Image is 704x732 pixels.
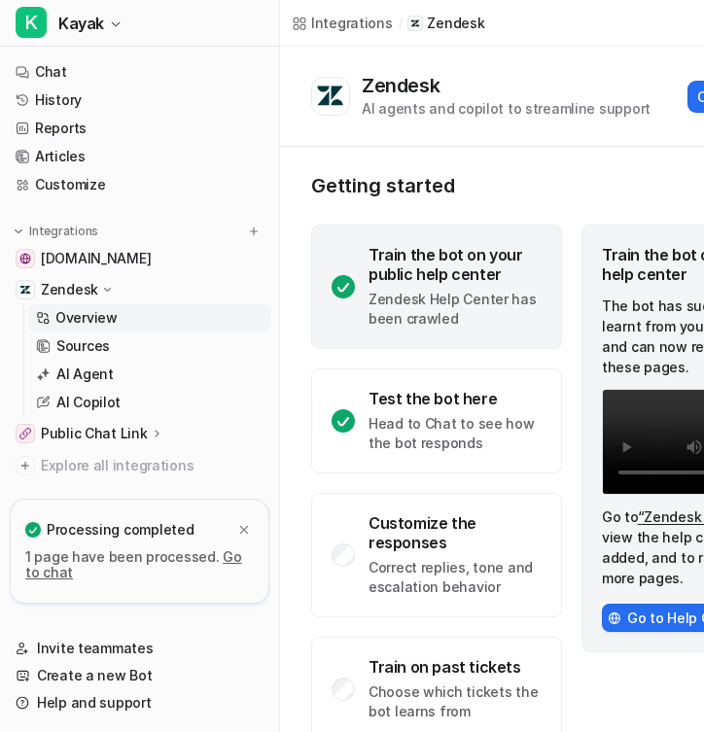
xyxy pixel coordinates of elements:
[25,548,242,580] a: Go to chat
[28,332,271,360] a: Sources
[8,58,271,86] a: Chat
[41,450,264,481] span: Explore all integrations
[369,682,542,721] p: Choose which tickets the bot learns from
[58,10,104,37] span: Kayak
[247,225,261,238] img: menu_add.svg
[28,389,271,416] a: AI Copilot
[12,225,25,238] img: expand menu
[41,424,148,443] p: Public Chat Link
[369,513,542,552] div: Customize the responses
[362,98,651,119] div: AI agents and copilot to streamline support
[362,74,447,97] div: Zendesk
[8,635,271,662] a: Invite teammates
[399,15,403,32] span: /
[8,222,104,241] button: Integrations
[311,13,393,33] div: Integrations
[8,143,271,170] a: Articles
[8,452,271,479] a: Explore all integrations
[8,689,271,716] a: Help and support
[19,428,31,439] img: Public Chat Link
[25,549,254,580] p: 1 page have been processed.
[55,308,118,328] p: Overview
[369,290,542,329] p: Zendesk Help Center has been crawled
[56,365,114,384] p: AI Agent
[47,520,194,540] p: Processing completed
[28,361,271,388] a: AI Agent
[369,657,542,677] div: Train on past tickets
[8,115,271,142] a: Reports
[8,662,271,689] a: Create a new Bot
[369,558,542,597] p: Correct replies, tone and escalation behavior
[56,393,121,412] p: AI Copilot
[292,13,393,33] a: Integrations
[8,171,271,198] a: Customize
[369,414,542,453] p: Head to Chat to see how the bot responds
[316,85,345,108] img: Zendesk logo
[16,456,35,475] img: explore all integrations
[407,14,484,33] a: Zendesk
[16,7,47,38] span: K
[369,389,542,408] div: Test the bot here
[41,280,98,299] p: Zendesk
[369,245,542,284] div: Train the bot on your public help center
[56,336,110,356] p: Sources
[608,611,621,625] img: ZendeskIcon
[8,87,271,114] a: History
[19,284,31,296] img: Zendesk
[19,253,31,264] img: www.kayak.com.au
[28,304,271,331] a: Overview
[8,245,271,272] a: www.kayak.com.au[DOMAIN_NAME]
[41,249,151,268] span: [DOMAIN_NAME]
[29,224,98,239] p: Integrations
[427,14,484,33] p: Zendesk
